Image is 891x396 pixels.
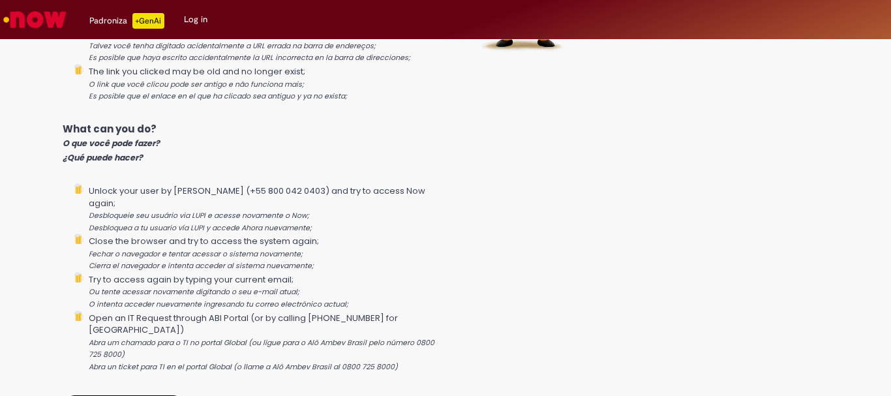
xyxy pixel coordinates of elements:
[89,64,436,102] li: The link you clicked may be old and no longer exist;
[89,211,309,221] i: Desbloqueie seu usuário via LUPI e acesse novamente o Now;
[63,138,160,149] i: O que você pode fazer?
[89,183,436,234] li: Unlock your user by [PERSON_NAME] (+55 800 042 0403) and try to access Now again;
[89,272,436,311] li: Try to access again by typing your current email;
[1,7,68,33] img: ServiceNow
[63,122,436,164] p: What can you do?
[89,41,376,51] i: Talvez você tenha digitado acidentalmente a URL errada na barra de endereços;
[89,338,434,360] i: Abra um chamado para o TI no portal Global (ou ligue para o Alô Ambev Brasil pelo número 0800 725...
[89,287,299,297] i: Ou tente acessar novamente digitando o seu e-mail atual;
[89,80,304,89] i: O link que você clicou pode ser antigo e não funciona mais;
[89,234,436,272] li: Close the browser and try to access the system again;
[89,311,436,373] li: Open an IT Request through ABI Portal (or by calling [PHONE_NUMBER] for [GEOGRAPHIC_DATA])
[63,152,143,163] i: ¿Qué puede hacer?
[89,223,312,233] i: Desbloquea a tu usuario vía LUPI y accede Ahora nuevamente;
[89,53,410,63] i: Es posible que haya escrito accidentalmente la URL incorrecta en la barra de direcciones;
[132,13,164,29] p: +GenAi
[89,299,348,309] i: O intenta acceder nuevamente ingresando tu correo electrónico actual;
[89,91,347,101] i: Es posible que el enlace en el que ha clicado sea antiguo y ya no exista;
[89,13,164,29] div: Padroniza
[89,249,303,259] i: Fechar o navegador e tentar acessar o sistema novamente;
[89,261,314,271] i: Cierra el navegador e intenta acceder al sistema nuevamente;
[89,362,398,372] i: Abra un ticket para TI en el portal Global (o llame a Alô Ambev Brasil al 0800 725 8000)
[89,25,436,64] li: You may have accidentally typed the wrong URL in the address bar;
